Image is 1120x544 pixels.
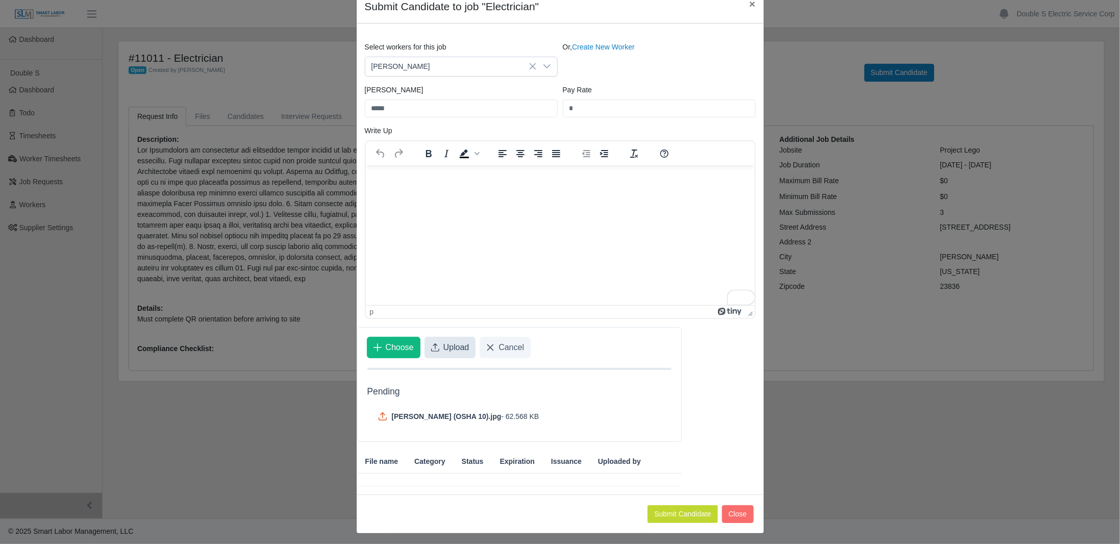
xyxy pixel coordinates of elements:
[390,146,407,161] button: Redo
[563,85,592,95] label: Pay Rate
[494,146,511,161] button: Align left
[595,146,613,161] button: Increase indent
[365,57,537,76] span: Hector Lizandro Inestroza
[722,505,754,523] button: Close
[500,456,535,467] span: Expiration
[578,146,595,161] button: Decrease indent
[480,337,531,358] button: Cancel
[386,341,414,354] span: Choose
[598,456,641,467] span: Uploaded by
[456,146,481,161] div: Background color Black
[392,411,502,422] span: [PERSON_NAME] (OSHA 10).jpg
[530,146,547,161] button: Align right
[547,146,565,161] button: Justify
[365,456,399,467] span: File name
[744,306,755,318] div: Press the Up and Down arrow keys to resize the editor.
[512,146,529,161] button: Align center
[499,341,524,354] span: Cancel
[656,146,673,161] button: Help
[560,42,758,77] div: Or,
[425,337,476,358] button: Upload
[648,505,717,523] button: Submit Candidate
[372,146,389,161] button: Undo
[572,43,635,51] a: Create New Worker
[420,146,437,161] button: Bold
[501,411,539,422] span: - 62.568 KB
[626,146,643,161] button: Clear formatting
[365,126,392,136] label: Write Up
[365,42,446,53] label: Select workers for this job
[414,456,445,467] span: Category
[443,341,469,354] span: Upload
[438,146,455,161] button: Italic
[551,456,582,467] span: Issuance
[367,386,672,397] h5: Pending
[462,456,484,467] span: Status
[367,337,420,358] button: Choose
[365,85,424,95] label: [PERSON_NAME]
[718,308,743,316] a: Powered by Tiny
[366,165,755,305] iframe: Rich Text Area
[370,308,374,316] div: p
